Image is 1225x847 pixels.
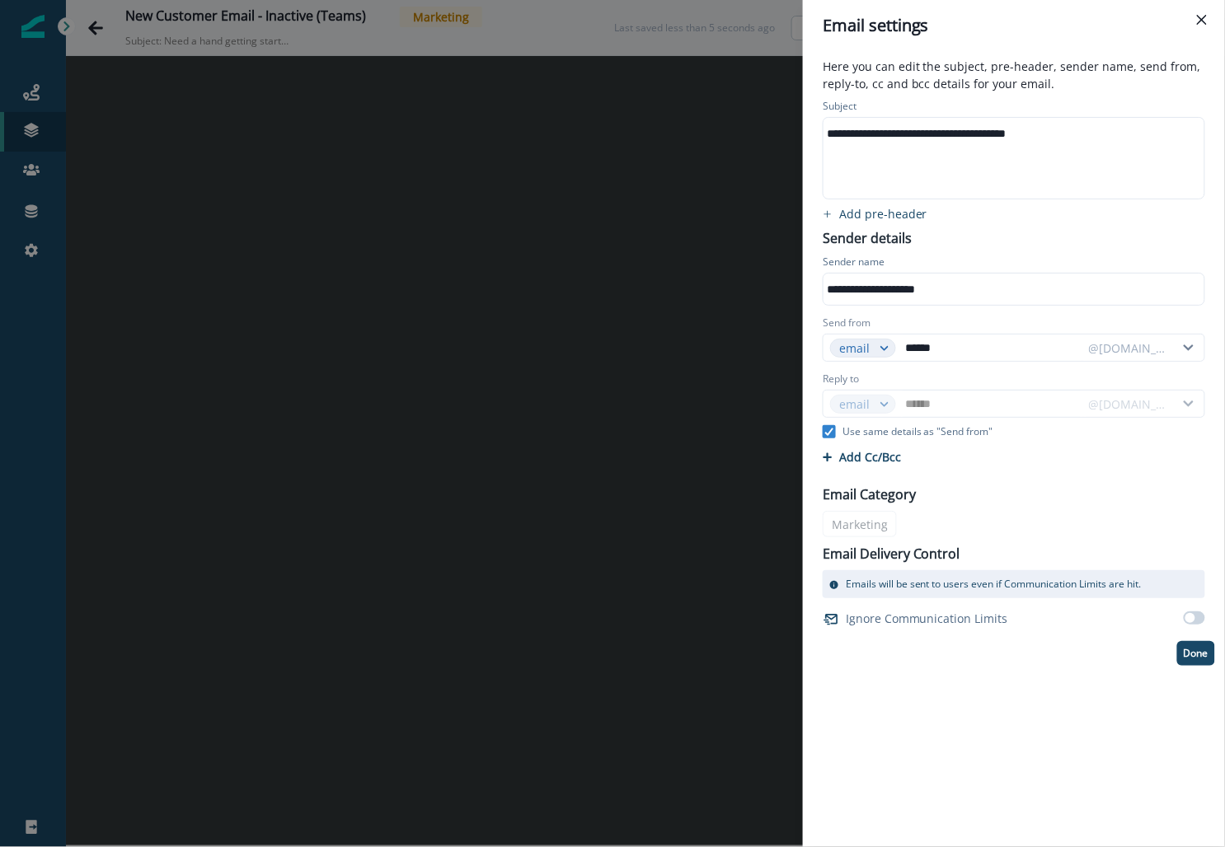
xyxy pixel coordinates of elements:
[823,13,1205,38] div: Email settings
[823,99,857,117] p: Subject
[1089,339,1168,357] div: @[DOMAIN_NAME]
[839,206,927,222] p: Add pre-header
[1189,7,1215,33] button: Close
[823,449,901,465] button: Add Cc/Bcc
[823,484,916,504] p: Email Category
[846,577,1142,592] p: Emails will be sent to users even if Communication Limits are hit.
[823,255,885,273] p: Sender name
[813,225,922,248] p: Sender details
[842,424,993,439] p: Use same details as "Send from"
[846,610,1008,627] p: Ignore Communication Limits
[823,544,960,564] p: Email Delivery Control
[1177,641,1215,666] button: Done
[813,206,937,222] button: add preheader
[839,339,872,357] div: email
[1184,648,1209,659] p: Done
[823,372,859,386] label: Reply to
[813,58,1215,96] p: Here you can edit the subject, pre-header, sender name, send from, reply-to, cc and bcc details f...
[823,316,871,330] label: Send from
